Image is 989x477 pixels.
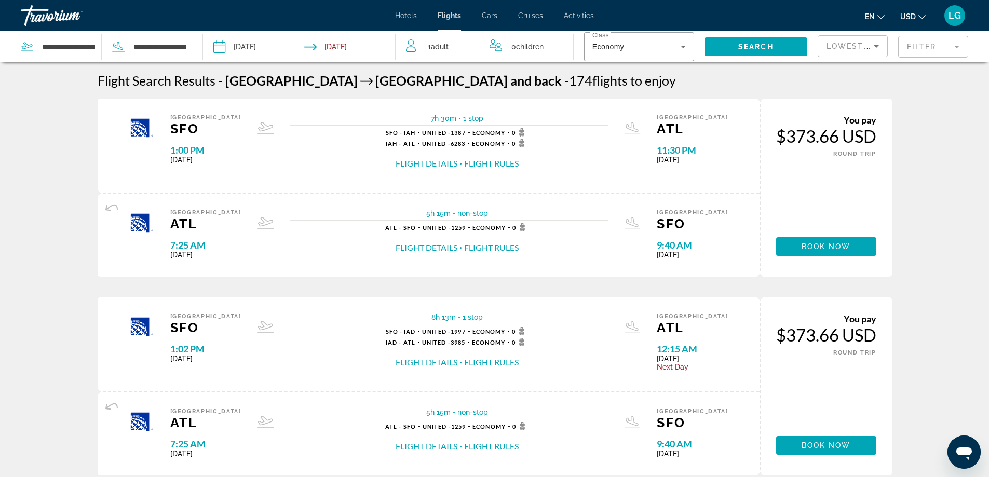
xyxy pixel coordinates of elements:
[511,39,544,54] span: 0
[900,12,916,21] span: USD
[422,339,465,346] span: 3985
[472,129,506,136] span: Economy
[422,140,451,147] span: United -
[170,313,241,320] span: [GEOGRAPHIC_DATA]
[386,129,416,136] span: SFO - IAH
[422,129,451,136] span: United -
[170,114,241,121] span: [GEOGRAPHIC_DATA]
[657,363,728,371] span: Next Day
[396,357,457,368] button: Flight Details
[464,242,519,253] button: Flight Rules
[170,343,241,355] span: 1:02 PM
[827,40,879,52] mat-select: Sort by
[510,73,562,88] span: and back
[657,408,728,415] span: [GEOGRAPHIC_DATA]
[428,39,449,54] span: 1
[423,423,466,430] span: 1259
[457,209,488,217] span: non-stop
[564,73,592,88] span: 174
[657,216,728,231] span: SFO
[657,114,728,121] span: [GEOGRAPHIC_DATA]
[512,128,528,137] span: 0
[423,224,451,231] span: United -
[898,35,968,58] button: Filter
[472,339,505,346] span: Economy
[457,408,488,416] span: non-stop
[657,209,728,216] span: [GEOGRAPHIC_DATA]
[776,237,876,256] a: Book now
[98,73,215,88] h1: Flight Search Results
[170,415,241,430] span: ATL
[422,129,465,136] span: 1387
[423,224,466,231] span: 1259
[705,37,807,56] button: Search
[463,313,483,321] span: 1 stop
[386,328,416,335] span: SFO - IAD
[426,209,451,217] span: 5h 15m
[512,223,529,231] span: 0
[170,144,241,156] span: 1:00 PM
[396,31,573,62] button: Travelers: 1 adult, 0 children
[657,251,728,259] span: [DATE]
[375,73,508,88] span: [GEOGRAPHIC_DATA]
[592,73,676,88] span: flights to enjoy
[426,408,451,416] span: 5h 15m
[802,242,851,251] span: Book now
[170,355,241,363] span: [DATE]
[170,156,241,164] span: [DATE]
[395,11,417,20] span: Hotels
[738,43,774,51] span: Search
[512,327,528,335] span: 0
[657,438,728,449] span: 9:40 AM
[657,144,728,156] span: 11:30 PM
[482,11,497,20] span: Cars
[438,11,461,20] a: Flights
[592,43,624,51] span: Economy
[802,441,851,449] span: Book now
[833,151,876,157] span: ROUND TRIP
[827,42,893,50] span: Lowest Price
[900,9,926,24] button: Change currency
[170,239,241,251] span: 7:25 AM
[516,43,544,51] span: Children
[170,408,241,415] span: [GEOGRAPHIC_DATA]
[472,423,506,430] span: Economy
[170,438,241,449] span: 7:25 AM
[776,324,876,345] div: $373.66 USD
[170,251,241,259] span: [DATE]
[472,328,506,335] span: Economy
[833,349,876,356] span: ROUND TRIP
[422,339,451,346] span: United -
[170,320,241,335] span: SFO
[472,140,505,147] span: Economy
[657,156,728,164] span: [DATE]
[657,239,728,251] span: 9:40 AM
[396,158,457,169] button: Flight Details
[472,224,506,231] span: Economy
[657,415,728,430] span: SFO
[657,343,728,355] span: 12:15 AM
[304,31,347,62] button: Return date: Oct 5, 2025
[170,216,241,231] span: ATL
[386,140,415,147] span: IAH - ATL
[385,423,416,430] span: ATL - SFO
[518,11,543,20] a: Cruises
[512,422,529,430] span: 0
[941,5,968,26] button: User Menu
[865,9,885,24] button: Change language
[396,441,457,452] button: Flight Details
[431,114,456,122] span: 7h 30m
[564,11,594,20] a: Activities
[512,338,528,346] span: 0
[657,355,728,363] span: [DATE]
[422,140,465,147] span: 6283
[464,357,519,368] button: Flight Rules
[213,31,256,62] button: Depart date: Oct 2, 2025
[463,114,483,122] span: 1 stop
[431,43,449,51] span: Adult
[776,313,876,324] div: You pay
[464,158,519,169] button: Flight Rules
